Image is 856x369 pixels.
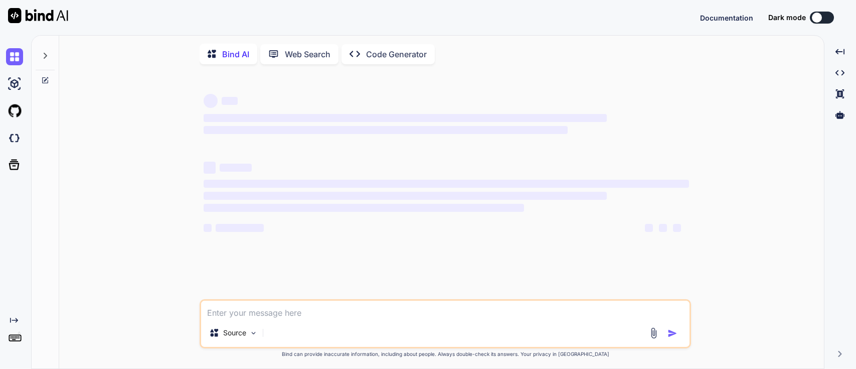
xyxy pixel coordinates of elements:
img: darkCloudIdeIcon [6,130,23,147]
p: Code Generator [366,48,427,60]
span: ‌ [222,97,238,105]
p: Bind AI [222,48,249,60]
span: ‌ [659,224,667,232]
span: ‌ [204,94,218,108]
span: ‌ [220,164,252,172]
span: ‌ [216,224,264,232]
span: ‌ [204,162,216,174]
span: ‌ [204,114,606,122]
span: ‌ [204,180,689,188]
p: Bind can provide inaccurate information, including about people. Always double-check its answers.... [200,350,691,358]
img: chat [6,48,23,65]
img: attachment [648,327,659,339]
span: ‌ [204,204,524,212]
p: Source [223,328,246,338]
button: Documentation [700,13,753,23]
img: Bind AI [8,8,68,23]
span: Documentation [700,14,753,22]
img: icon [667,328,677,338]
span: ‌ [204,224,212,232]
span: ‌ [645,224,653,232]
span: ‌ [673,224,681,232]
p: Web Search [285,48,330,60]
img: githubLight [6,102,23,119]
img: Pick Models [249,329,258,337]
img: ai-studio [6,75,23,92]
span: ‌ [204,192,606,200]
span: ‌ [204,126,568,134]
span: Dark mode [768,13,806,23]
